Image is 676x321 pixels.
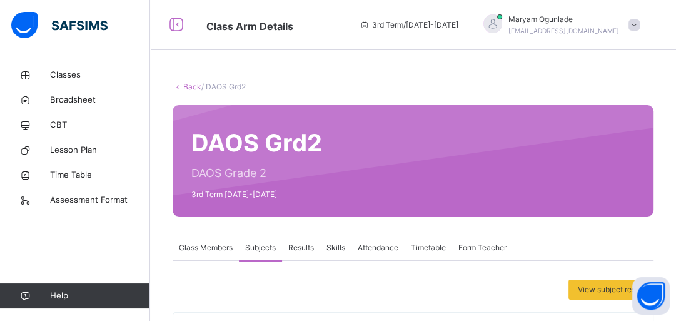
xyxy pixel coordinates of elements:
[288,242,314,253] span: Results
[50,94,150,106] span: Broadsheet
[471,14,646,36] div: MaryamOgunlade
[326,242,345,253] span: Skills
[50,119,150,131] span: CBT
[201,82,246,91] span: / DAOS Grd2
[50,69,150,81] span: Classes
[191,189,322,200] span: 3rd Term [DATE]-[DATE]
[183,82,201,91] a: Back
[632,277,670,315] button: Open asap
[411,242,446,253] span: Timetable
[179,242,233,253] span: Class Members
[50,144,150,156] span: Lesson Plan
[206,20,293,33] span: Class Arm Details
[11,12,108,38] img: safsims
[578,284,644,295] span: View subject result
[50,290,149,302] span: Help
[50,194,150,206] span: Assessment Format
[508,27,619,34] span: [EMAIL_ADDRESS][DOMAIN_NAME]
[458,242,507,253] span: Form Teacher
[358,242,398,253] span: Attendance
[508,14,619,25] span: Maryam Ogunlade
[50,169,150,181] span: Time Table
[360,19,458,31] span: session/term information
[245,242,276,253] span: Subjects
